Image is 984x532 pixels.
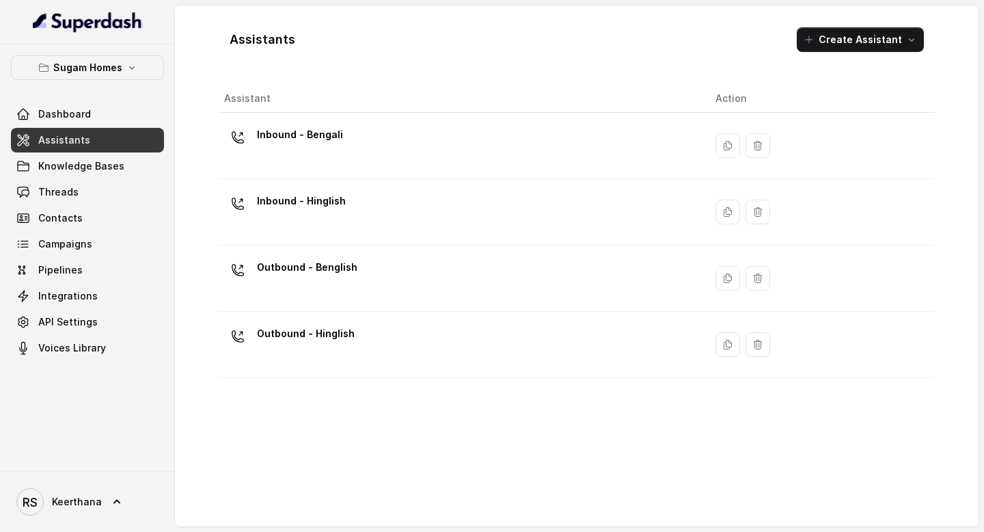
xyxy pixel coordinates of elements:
[11,206,164,230] a: Contacts
[11,258,164,282] a: Pipelines
[11,232,164,256] a: Campaigns
[38,159,124,173] span: Knowledge Bases
[705,85,935,113] th: Action
[38,211,83,225] span: Contacts
[53,59,122,76] p: Sugam Homes
[11,310,164,334] a: API Settings
[797,27,924,52] button: Create Assistant
[38,341,106,355] span: Voices Library
[52,495,102,509] span: Keerthana
[257,190,346,212] p: Inbound - Hinglish
[11,102,164,127] a: Dashboard
[11,154,164,178] a: Knowledge Bases
[38,263,83,277] span: Pipelines
[11,336,164,360] a: Voices Library
[257,323,355,345] p: Outbound - Hinglish
[33,11,143,33] img: light.svg
[11,55,164,80] button: Sugam Homes
[11,483,164,521] a: Keerthana
[219,85,705,113] th: Assistant
[38,133,90,147] span: Assistants
[38,237,92,251] span: Campaigns
[38,315,98,329] span: API Settings
[38,289,98,303] span: Integrations
[230,29,295,51] h1: Assistants
[11,180,164,204] a: Threads
[11,128,164,152] a: Assistants
[38,107,91,121] span: Dashboard
[257,256,357,278] p: Outbound - Benglish
[23,495,38,509] text: RS
[257,124,343,146] p: Inbound - Bengali
[11,284,164,308] a: Integrations
[38,185,79,199] span: Threads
